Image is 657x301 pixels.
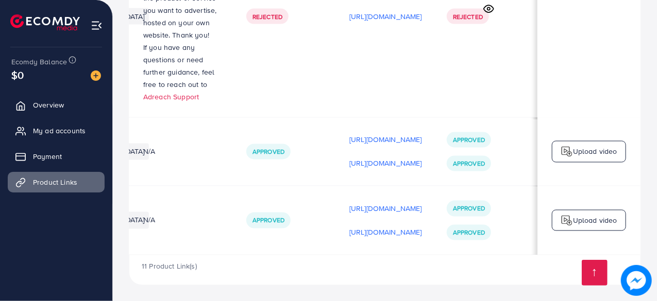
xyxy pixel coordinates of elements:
[33,126,86,136] span: My ad accounts
[143,146,155,156] span: N/A
[91,20,103,31] img: menu
[453,228,485,237] span: Approved
[349,202,422,215] p: [URL][DOMAIN_NAME]
[349,133,422,146] p: [URL][DOMAIN_NAME]
[143,91,199,101] a: Adreach Support
[8,172,105,192] a: Product Links
[573,145,617,157] p: Upload video
[11,67,24,82] span: $0
[252,147,284,156] span: Approved
[33,151,62,162] span: Payment
[349,157,422,169] p: [URL][DOMAIN_NAME]
[621,265,652,296] img: image
[453,12,483,21] span: Rejected
[91,70,101,81] img: image
[8,95,105,115] a: Overview
[11,57,67,67] span: Ecomdy Balance
[349,226,422,238] p: [URL][DOMAIN_NAME]
[142,261,197,271] span: 11 Product Link(s)
[33,177,77,187] span: Product Links
[143,42,215,89] span: If you have any questions or need further guidance, feel free to reach out to
[252,216,284,224] span: Approved
[453,159,485,168] span: Approved
[8,146,105,167] a: Payment
[453,204,485,213] span: Approved
[8,120,105,141] a: My ad accounts
[143,215,155,225] span: N/A
[252,12,282,21] span: Rejected
[349,10,422,22] p: [URL][DOMAIN_NAME]
[453,135,485,144] span: Approved
[573,214,617,226] p: Upload video
[561,214,573,226] img: logo
[561,145,573,157] img: logo
[10,14,80,30] img: logo
[33,100,64,110] span: Overview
